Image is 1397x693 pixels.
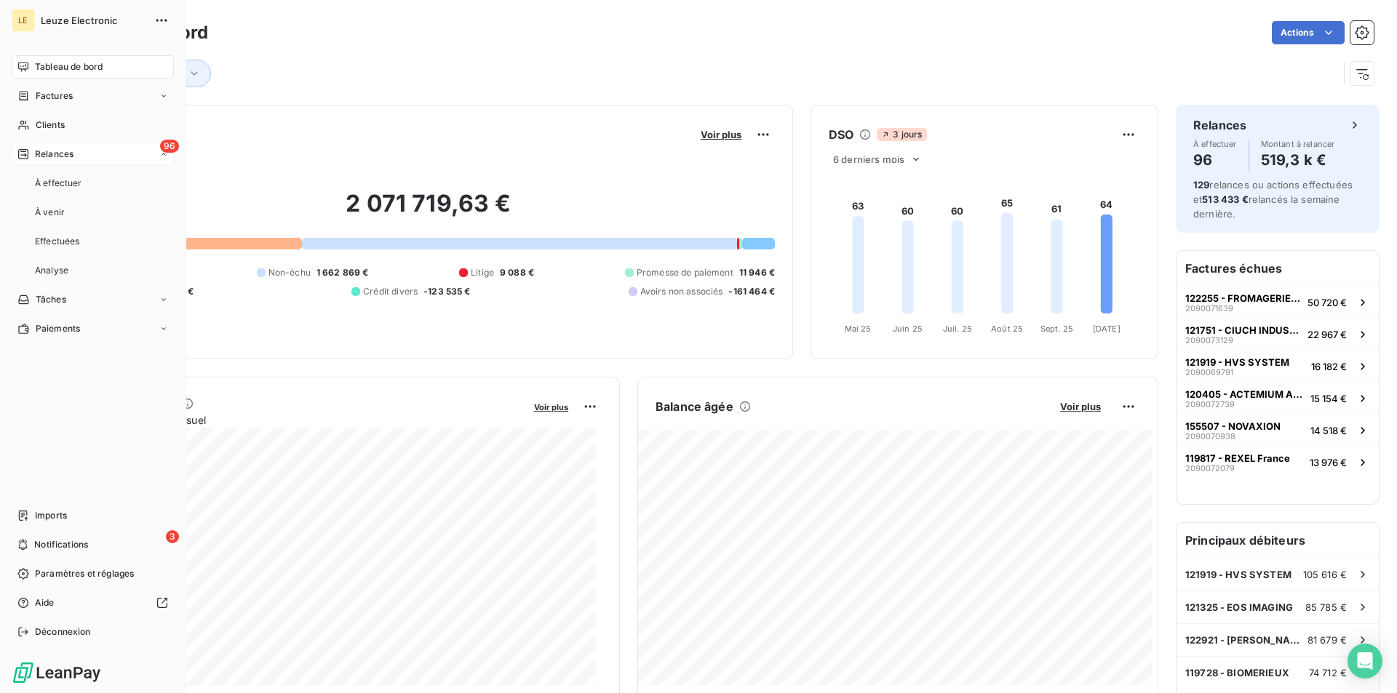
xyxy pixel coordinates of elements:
span: Aide [35,596,55,609]
button: Voir plus [696,128,746,141]
span: 120405 - ACTEMIUM APA [1185,388,1305,400]
span: À effectuer [35,177,82,190]
span: Tâches [36,293,66,306]
span: 122921 - [PERSON_NAME] (HVS) [1185,634,1308,646]
tspan: Mai 25 [845,324,872,334]
span: 13 976 € [1310,457,1347,468]
span: Chiffre d'affaires mensuel [82,412,524,428]
span: Avoirs non associés [640,285,723,298]
h6: DSO [829,126,853,143]
span: Voir plus [701,129,741,140]
span: 2090073129 [1185,336,1233,345]
span: 121325 - EOS IMAGING [1185,601,1293,613]
h2: 2 071 719,63 € [82,189,775,233]
span: 2090071639 [1185,304,1233,313]
span: Voir plus [534,402,568,412]
span: 122255 - FROMAGERIE DE L'ERMITAGE [1185,292,1302,304]
span: Litige [471,266,494,279]
span: 2090072079 [1185,464,1235,473]
span: Déconnexion [35,625,91,638]
span: 2090072739 [1185,400,1235,409]
span: 81 679 € [1308,634,1347,646]
span: Analyse [35,264,68,277]
tspan: Août 25 [991,324,1023,334]
tspan: [DATE] [1093,324,1121,334]
span: À venir [35,206,65,219]
span: Promesse de paiement [637,266,733,279]
span: 16 182 € [1311,361,1347,372]
h6: Relances [1193,116,1246,134]
button: 119817 - REXEL France209007207913 976 € [1177,446,1379,478]
span: 129 [1193,179,1209,191]
span: 119728 - BIOMERIEUX [1185,667,1289,678]
button: 155507 - NOVAXION209007093814 518 € [1177,414,1379,446]
span: À effectuer [1193,140,1237,148]
h4: 519,3 k € [1261,148,1335,172]
span: 105 616 € [1303,569,1347,580]
span: 14 518 € [1310,425,1347,436]
div: Open Intercom Messenger [1348,644,1382,678]
span: Effectuées [35,235,80,248]
h6: Principaux débiteurs [1177,523,1379,558]
div: LE [12,9,35,32]
span: 513 433 € [1202,193,1248,205]
img: Logo LeanPay [12,661,102,684]
span: 1 662 869 € [317,266,369,279]
span: Voir plus [1060,401,1101,412]
h4: 96 [1193,148,1237,172]
span: Factures [36,89,73,103]
span: 121919 - HVS SYSTEM [1185,569,1291,580]
span: 121751 - CIUCH INDUSTRIE [1185,324,1302,336]
span: Crédit divers [363,285,418,298]
h6: Factures échues [1177,251,1379,286]
span: 2090069791 [1185,368,1233,377]
span: 9 088 € [500,266,534,279]
span: 2090070938 [1185,432,1235,441]
span: Paiements [36,322,80,335]
tspan: Juil. 25 [943,324,972,334]
button: 122255 - FROMAGERIE DE L'ERMITAGE209007163950 720 € [1177,286,1379,318]
span: 96 [160,140,179,153]
span: Tableau de bord [35,60,103,73]
tspan: Sept. 25 [1040,324,1073,334]
span: 11 946 € [739,266,775,279]
span: 50 720 € [1308,297,1347,308]
span: 119817 - REXEL France [1185,452,1290,464]
button: 121919 - HVS SYSTEM209006979116 182 € [1177,350,1379,382]
span: 6 derniers mois [833,153,904,165]
span: Leuze Electronic [41,15,146,26]
span: -123 535 € [423,285,471,298]
span: 3 [166,530,179,543]
a: Aide [12,591,174,614]
span: 121919 - HVS SYSTEM [1185,356,1289,368]
span: Notifications [34,538,88,551]
span: 155507 - NOVAXION [1185,420,1281,432]
span: 74 712 € [1309,667,1347,678]
span: Relances [35,148,73,161]
span: -161 464 € [728,285,775,298]
h6: Balance âgée [656,398,733,415]
button: 121751 - CIUCH INDUSTRIE209007312922 967 € [1177,318,1379,350]
span: 85 785 € [1305,601,1347,613]
span: Paramètres et réglages [35,567,134,580]
span: 3 jours [877,128,926,141]
button: Actions [1272,21,1345,44]
span: Imports [35,509,67,522]
span: Montant à relancer [1261,140,1335,148]
button: Voir plus [1056,400,1105,413]
span: Clients [36,119,65,132]
span: 15 154 € [1310,393,1347,404]
span: Non-échu [268,266,311,279]
span: 22 967 € [1308,329,1347,340]
tspan: Juin 25 [893,324,923,334]
span: relances ou actions effectuées et relancés la semaine dernière. [1193,179,1353,220]
button: Voir plus [530,400,573,413]
button: 120405 - ACTEMIUM APA209007273915 154 € [1177,382,1379,414]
